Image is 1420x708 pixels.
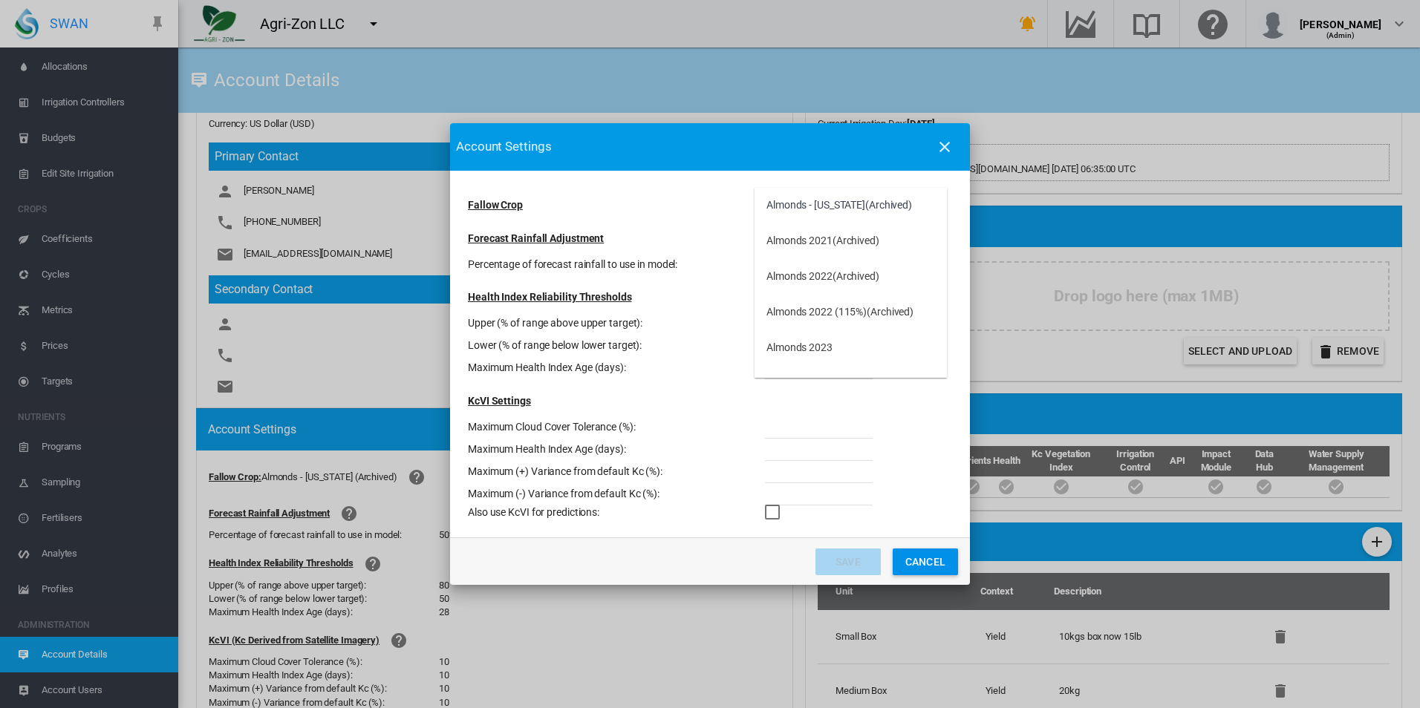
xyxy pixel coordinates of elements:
[766,341,833,355] div: Almonds 2023
[766,198,912,213] div: Almonds - [US_STATE]
[766,305,913,320] div: Almonds 2022 (115%)
[867,306,913,318] span: (Archived)
[766,234,879,249] div: Almonds 2021
[833,270,879,282] span: (Archived)
[833,235,879,246] span: (Archived)
[766,376,833,391] div: Almonds 2024
[865,199,912,211] span: (Archived)
[766,269,879,284] div: Almonds 2022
